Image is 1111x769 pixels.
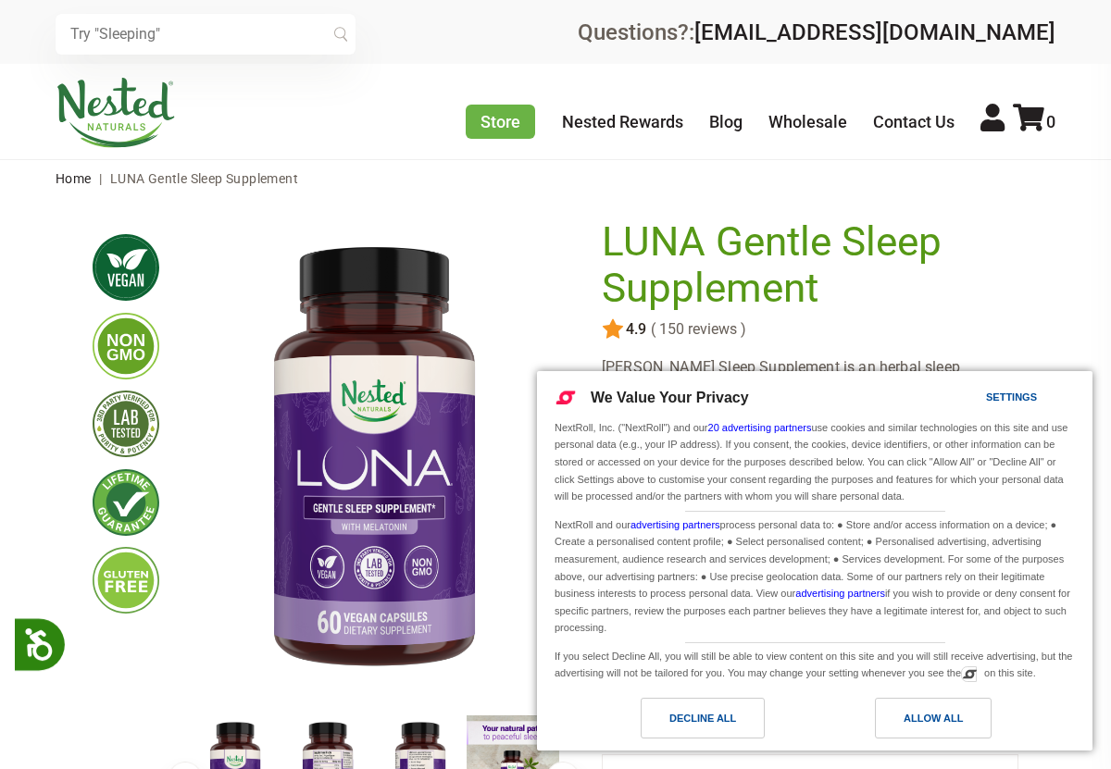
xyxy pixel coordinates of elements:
[94,171,106,186] span: |
[93,469,159,536] img: lifetimeguarantee
[578,21,1055,43] div: Questions?:
[646,321,746,338] span: ( 150 reviews )
[551,417,1079,507] div: NextRoll, Inc. ("NextRoll") and our use cookies and similar technologies on this site and use per...
[591,390,749,405] span: We Value Your Privacy
[708,422,812,433] a: 20 advertising partners
[768,112,847,131] a: Wholesale
[93,234,159,301] img: vegan
[93,313,159,379] img: gmofree
[466,105,535,139] a: Store
[694,19,1055,45] a: [EMAIL_ADDRESS][DOMAIN_NAME]
[562,112,683,131] a: Nested Rewards
[189,219,559,701] img: LUNA Gentle Sleep Supplement
[795,588,885,599] a: advertising partners
[624,321,646,338] span: 4.9
[815,698,1081,748] a: Allow All
[602,318,624,341] img: star.svg
[602,219,1009,311] h1: LUNA Gentle Sleep Supplement
[873,112,955,131] a: Contact Us
[1046,112,1055,131] span: 0
[630,519,720,530] a: advertising partners
[709,112,743,131] a: Blog
[93,547,159,614] img: glutenfree
[110,171,298,186] span: LUNA Gentle Sleep Supplement
[669,708,736,728] div: Decline All
[56,78,176,148] img: Nested Naturals
[551,643,1079,684] div: If you select Decline All, you will still be able to view content on this site and you will still...
[548,698,815,748] a: Decline All
[602,355,1018,452] div: [PERSON_NAME] Sleep Supplement is an herbal sleep supplement made with safe, natural, and scienti...
[93,391,159,457] img: thirdpartytested
[551,512,1079,639] div: NextRoll and our process personal data to: ● Store and/or access information on a device; ● Creat...
[986,387,1037,407] div: Settings
[56,160,1055,197] nav: breadcrumbs
[904,708,963,728] div: Allow All
[56,171,92,186] a: Home
[954,382,998,416] a: Settings
[1013,112,1055,131] a: 0
[56,14,356,55] input: Try "Sleeping"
